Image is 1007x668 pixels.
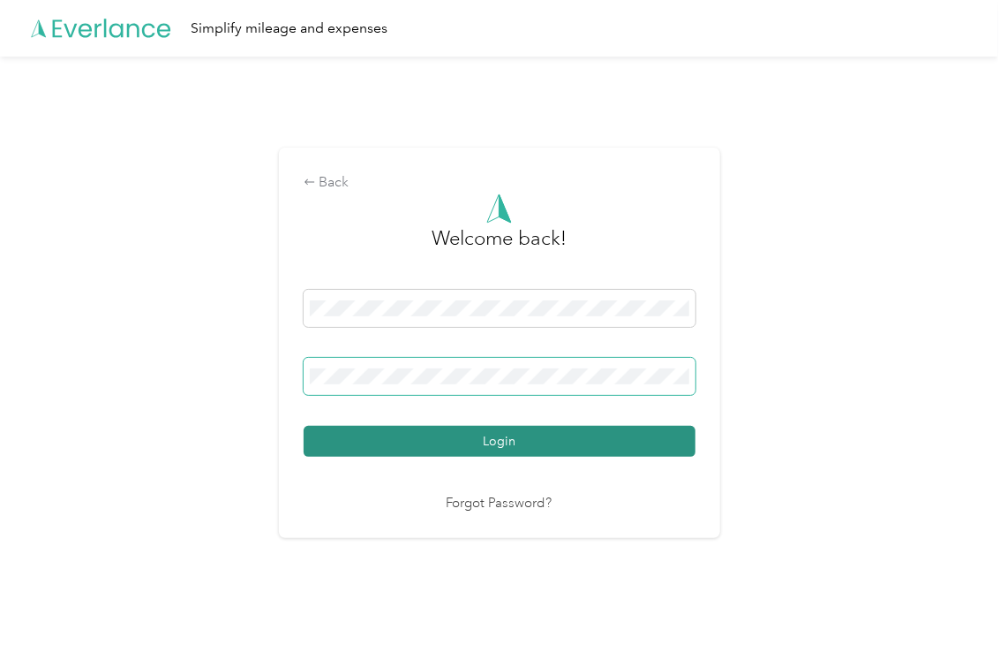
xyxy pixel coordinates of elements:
[304,172,695,194] div: Back
[191,18,387,40] div: Simplify mileage and expenses
[432,224,567,271] h3: greeting
[304,426,695,457] button: Login
[908,569,1007,668] iframe: Everlance-gr Chat Button Frame
[447,494,552,514] a: Forgot Password?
